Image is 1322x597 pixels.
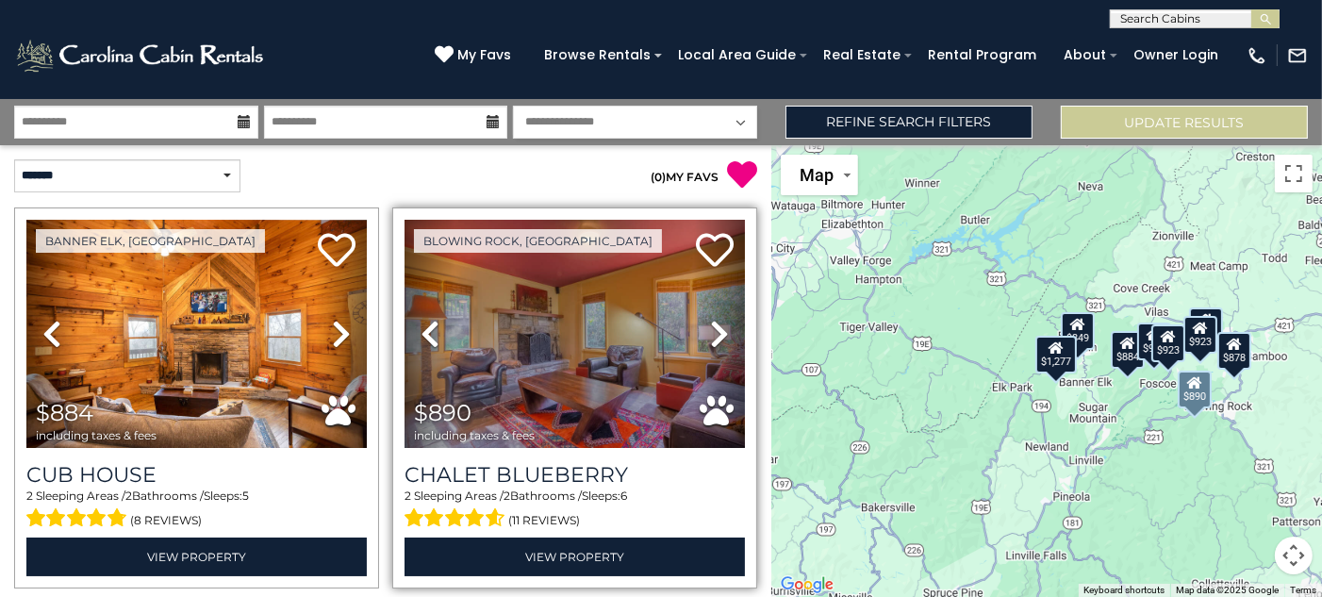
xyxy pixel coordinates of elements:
img: thumbnail_163264739.jpeg [405,220,745,448]
a: Refine Search Filters [785,106,1033,139]
a: Open this area in Google Maps (opens a new window) [776,572,838,597]
a: Cub House [26,462,367,488]
a: Browse Rentals [535,41,660,70]
div: $923 [1183,316,1217,354]
a: Owner Login [1124,41,1228,70]
span: 2 [125,489,132,503]
div: Sleeping Areas / Bathrooms / Sleeps: [26,488,367,533]
span: 0 [654,170,662,184]
span: Map data ©2025 Google [1176,585,1279,595]
img: mail-regular-white.png [1287,45,1308,66]
span: 5 [242,489,249,503]
a: Rental Program [918,41,1046,70]
span: 2 [405,489,411,503]
span: 2 [26,489,33,503]
span: $884 [36,399,93,426]
span: (8 reviews) [131,508,203,533]
a: Real Estate [814,41,910,70]
a: (0)MY FAVS [651,170,719,184]
img: thumbnail_163279496.jpeg [26,220,367,448]
div: $884 [1111,331,1145,369]
a: About [1054,41,1115,70]
span: Map [800,165,834,185]
span: 2 [504,489,510,503]
span: 6 [620,489,627,503]
a: Add to favorites [318,231,355,272]
div: $985 [1137,322,1171,359]
a: Terms [1290,585,1316,595]
div: $849 [1061,312,1095,350]
span: including taxes & fees [414,429,535,441]
img: phone-regular-white.png [1247,45,1267,66]
div: $923 [1151,324,1185,362]
span: My Favs [457,45,511,65]
span: $890 [414,399,471,426]
div: Sleeping Areas / Bathrooms / Sleeps: [405,488,745,533]
button: Keyboard shortcuts [1083,584,1165,597]
img: Google [776,572,838,597]
span: including taxes & fees [36,429,157,441]
a: Blowing Rock, [GEOGRAPHIC_DATA] [414,229,662,253]
a: View Property [405,538,745,576]
div: $895 [1189,307,1223,345]
button: Update Results [1061,106,1308,139]
button: Change map style [781,155,858,195]
a: Chalet Blueberry [405,462,745,488]
div: $890 [1178,370,1212,407]
a: Add to favorites [696,231,734,272]
button: Toggle fullscreen view [1275,155,1313,192]
span: ( ) [651,170,666,184]
a: Local Area Guide [669,41,805,70]
img: White-1-2.png [14,37,269,75]
a: My Favs [435,45,516,66]
div: $1,277 [1035,336,1077,373]
a: Banner Elk, [GEOGRAPHIC_DATA] [36,229,265,253]
span: (11 reviews) [508,508,580,533]
div: $878 [1217,331,1251,369]
button: Map camera controls [1275,537,1313,574]
a: View Property [26,538,367,576]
